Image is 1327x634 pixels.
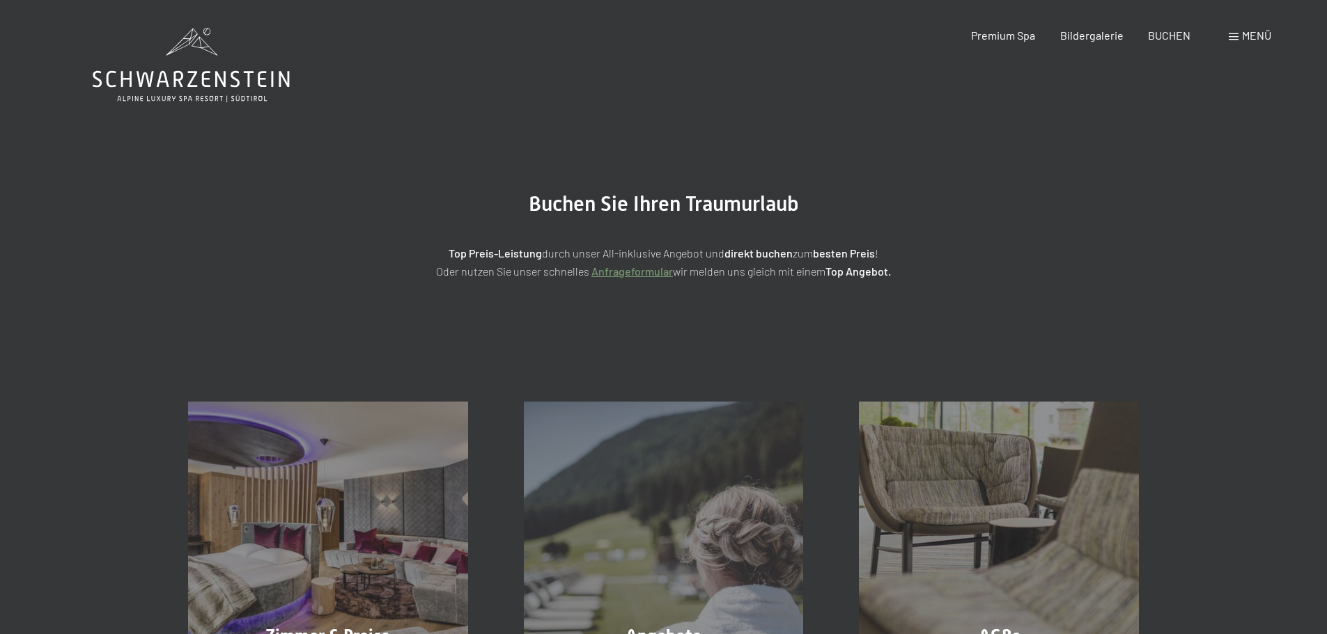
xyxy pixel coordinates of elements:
[813,246,875,260] strong: besten Preis
[971,29,1035,42] a: Premium Spa
[1148,29,1190,42] a: BUCHEN
[449,246,542,260] strong: Top Preis-Leistung
[724,246,793,260] strong: direkt buchen
[825,264,891,278] strong: Top Angebot.
[316,244,1012,280] p: durch unser All-inklusive Angebot und zum ! Oder nutzen Sie unser schnelles wir melden uns gleich...
[1242,29,1271,42] span: Menü
[1060,29,1124,42] a: Bildergalerie
[591,264,673,278] a: Anfrageformular
[529,191,799,216] span: Buchen Sie Ihren Traumurlaub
